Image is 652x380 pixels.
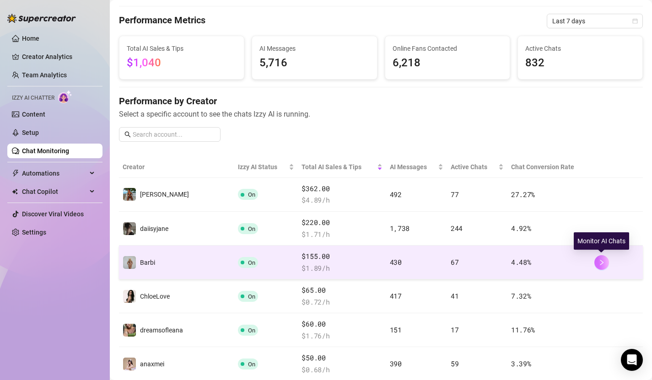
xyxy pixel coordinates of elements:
[22,184,87,199] span: Chat Copilot
[451,325,458,334] span: 17
[390,325,402,334] span: 151
[594,255,609,270] button: right
[127,56,161,69] span: $1,040
[302,331,382,342] span: $ 1.76 /h
[7,14,76,23] img: logo-BBDzfeDw.svg
[140,259,155,266] span: Barbi
[22,166,87,181] span: Automations
[248,293,255,300] span: On
[451,359,458,368] span: 59
[447,156,507,178] th: Active Chats
[302,183,382,194] span: $362.00
[511,257,531,267] span: 4.48 %
[390,224,410,233] span: 1,738
[393,54,502,72] span: 6,218
[511,359,531,368] span: 3.39 %
[123,222,136,235] img: daiisyjane
[390,291,402,300] span: 417
[133,129,215,139] input: Search account...
[302,285,382,296] span: $65.00
[140,360,164,368] span: anaxmei
[451,291,458,300] span: 41
[598,191,605,198] span: right
[12,170,19,177] span: thunderbolt
[598,259,605,266] span: right
[22,111,45,118] a: Content
[393,43,502,54] span: Online Fans Contacted
[302,319,382,330] span: $60.00
[621,349,643,371] div: Open Intercom Messenger
[119,156,234,178] th: Creator
[140,326,183,334] span: dreamsofleana
[124,131,131,138] span: search
[127,43,237,54] span: Total AI Sales & Tips
[594,357,609,371] button: right
[594,289,609,304] button: right
[598,225,605,232] span: right
[511,325,535,334] span: 11.76 %
[248,327,255,334] span: On
[594,187,609,202] button: right
[451,162,496,172] span: Active Chats
[248,225,255,232] span: On
[552,14,637,28] span: Last 7 days
[248,361,255,368] span: On
[598,327,605,333] span: right
[511,190,535,199] span: 27.27 %
[259,43,369,54] span: AI Messages
[390,257,402,267] span: 430
[302,251,382,262] span: $155.00
[123,290,136,303] img: ChloeLove
[390,190,402,199] span: 492
[598,361,605,367] span: right
[140,225,168,232] span: daiisyjane
[632,18,638,24] span: calendar
[594,323,609,337] button: right
[507,156,591,178] th: Chat Conversion Rate
[302,353,382,364] span: $50.00
[390,162,436,172] span: AI Messages
[119,14,205,28] h4: Performance Metrics
[119,108,643,120] span: Select a specific account to see the chats Izzy AI is running.
[259,54,369,72] span: 5,716
[302,217,382,228] span: $220.00
[302,195,382,206] span: $ 4.89 /h
[598,293,605,300] span: right
[22,229,46,236] a: Settings
[511,291,531,300] span: 7.32 %
[511,224,531,233] span: 4.92 %
[302,297,382,308] span: $ 0.72 /h
[22,71,67,79] a: Team Analytics
[22,147,69,155] a: Chat Monitoring
[140,191,189,198] span: [PERSON_NAME]
[302,229,382,240] span: $ 1.71 /h
[22,35,39,42] a: Home
[386,156,447,178] th: AI Messages
[123,324,136,337] img: dreamsofleana
[451,224,463,233] span: 244
[12,94,54,102] span: Izzy AI Chatter
[238,162,287,172] span: Izzy AI Status
[22,49,95,64] a: Creator Analytics
[302,263,382,274] span: $ 1.89 /h
[302,364,382,375] span: $ 0.68 /h
[22,129,39,136] a: Setup
[248,259,255,266] span: On
[248,191,255,198] span: On
[525,54,635,72] span: 832
[123,358,136,370] img: anaxmei
[390,359,402,368] span: 390
[298,156,386,178] th: Total AI Sales & Tips
[140,293,170,300] span: ChloeLove
[123,188,136,201] img: Libby
[22,210,84,218] a: Discover Viral Videos
[123,256,136,269] img: Barbi
[302,162,375,172] span: Total AI Sales & Tips
[574,232,629,250] div: Monitor AI Chats
[525,43,635,54] span: Active Chats
[58,90,72,103] img: AI Chatter
[12,188,18,195] img: Chat Copilot
[234,156,298,178] th: Izzy AI Status
[451,257,458,267] span: 67
[594,221,609,236] button: right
